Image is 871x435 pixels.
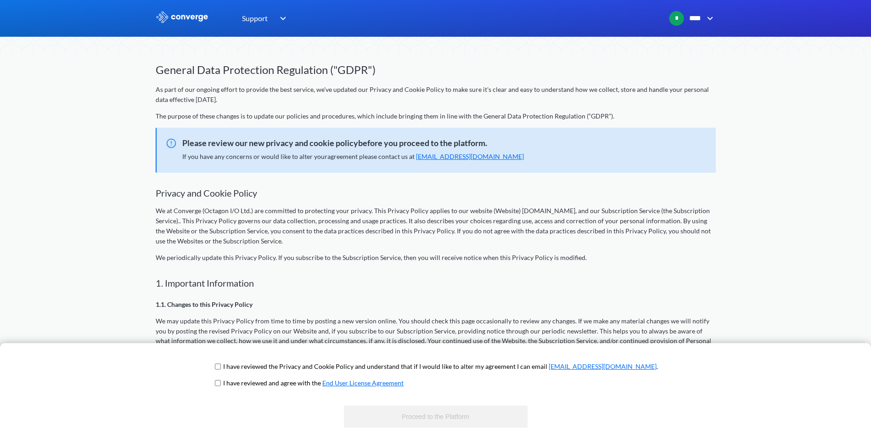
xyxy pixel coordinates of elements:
p: I have reviewed and agree with the [223,378,404,388]
span: Please review our new privacy and cookie policybefore you proceed to the platform. [157,137,707,150]
p: We periodically update this Privacy Policy. If you subscribe to the Subscription Service, then yo... [156,253,716,263]
a: [EMAIL_ADDRESS][DOMAIN_NAME] [549,362,657,370]
img: downArrow.svg [274,13,289,24]
span: If you have any concerns or would like to alter your agreement please contact us at [182,153,524,160]
p: I have reviewed the Privacy and Cookie Policy and understand that if I would like to alter my agr... [223,362,658,372]
p: We at Converge (Octagon I/O Ltd.) are committed to protecting your privacy. This Privacy Policy a... [156,206,716,246]
h2: 1. Important Information [156,277,716,288]
img: logo_ewhite.svg [156,11,209,23]
img: downArrow.svg [701,13,716,24]
span: Support [242,12,268,24]
p: We may update this Privacy Policy from time to time by posting a new version online. You should c... [156,316,716,356]
a: [EMAIL_ADDRESS][DOMAIN_NAME] [416,153,524,160]
a: End User License Agreement [322,379,404,387]
p: As part of our ongoing effort to provide the best service, we've updated our Privacy and Cookie P... [156,85,716,105]
p: The purpose of these changes is to update our policies and procedures, which include bringing the... [156,111,716,121]
button: Proceed to the Platform [344,406,528,428]
p: 1.1. Changes to this Privacy Policy [156,299,716,310]
h2: Privacy and Cookie Policy [156,187,716,198]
